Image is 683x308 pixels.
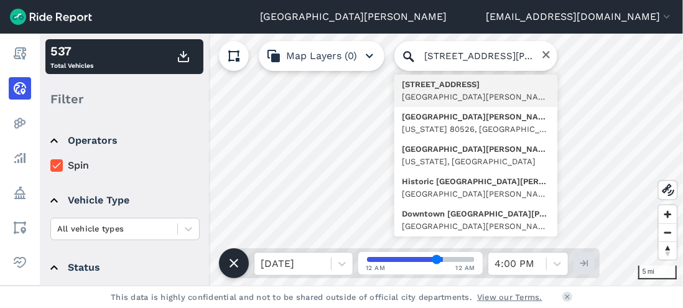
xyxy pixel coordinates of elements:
button: Map Layers (0) [259,41,384,71]
a: Heatmaps [9,112,31,134]
img: Ride Report [10,9,92,25]
a: Policy [9,182,31,204]
div: [GEOGRAPHIC_DATA][PERSON_NAME], [US_STATE], [GEOGRAPHIC_DATA] [402,220,550,233]
summary: Operators [50,123,198,158]
input: Search Location or Vehicles [394,41,557,71]
a: Report [9,42,31,65]
label: Spin [50,158,200,173]
a: Health [9,251,31,274]
a: [GEOGRAPHIC_DATA][PERSON_NAME] [260,9,447,24]
a: Areas [9,217,31,239]
div: [US_STATE] 80526, [GEOGRAPHIC_DATA] [402,123,550,136]
div: [GEOGRAPHIC_DATA][PERSON_NAME][US_STATE] [402,91,550,103]
div: 5 mi [638,266,677,279]
div: Filter [45,80,203,118]
div: Historic [GEOGRAPHIC_DATA][PERSON_NAME] [402,175,550,188]
button: [EMAIL_ADDRESS][DOMAIN_NAME] [486,9,673,24]
button: Reset bearing to north [659,241,677,259]
div: [GEOGRAPHIC_DATA][PERSON_NAME] [402,111,550,123]
summary: Vehicle Type [50,183,198,218]
div: 537 [50,42,93,60]
a: View our Terms. [477,291,542,303]
div: [GEOGRAPHIC_DATA][PERSON_NAME], [US_STATE], [GEOGRAPHIC_DATA] [402,188,550,200]
div: Total Vehicles [50,42,93,72]
div: [GEOGRAPHIC_DATA][PERSON_NAME] [402,143,550,156]
a: Realtime [9,77,31,100]
a: Analyze [9,147,31,169]
button: Zoom in [659,205,677,223]
summary: Status [50,250,198,285]
button: Clear [541,50,551,60]
button: Zoom out [659,223,677,241]
span: 12 AM [366,263,386,273]
div: [US_STATE], [GEOGRAPHIC_DATA] [402,156,550,168]
div: [STREET_ADDRESS] [402,78,550,91]
div: Downtown [GEOGRAPHIC_DATA][PERSON_NAME] [402,208,550,220]
canvas: Map [40,34,683,286]
span: 12 AM [456,263,476,273]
